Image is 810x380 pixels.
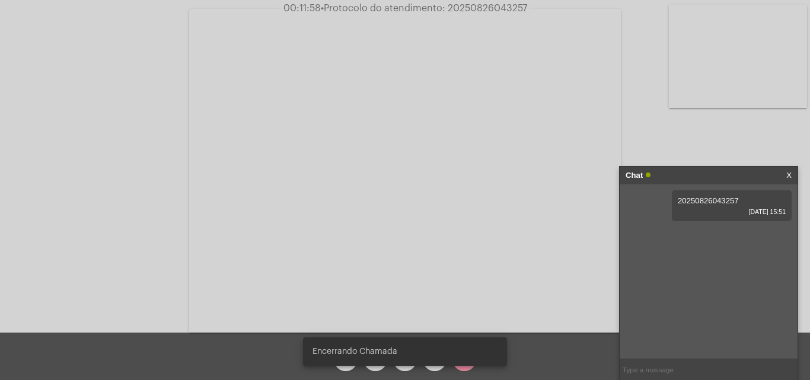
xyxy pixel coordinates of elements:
[312,346,397,357] span: Encerrando Chamada
[321,4,527,13] span: Protocolo do atendimento: 20250826043257
[786,167,792,184] a: X
[283,4,321,13] span: 00:11:58
[646,173,650,177] span: Online
[321,4,324,13] span: •
[620,359,798,380] input: Type a message
[678,196,739,205] span: 20250826043257
[678,208,786,215] span: [DATE] 15:51
[626,167,643,184] strong: Chat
